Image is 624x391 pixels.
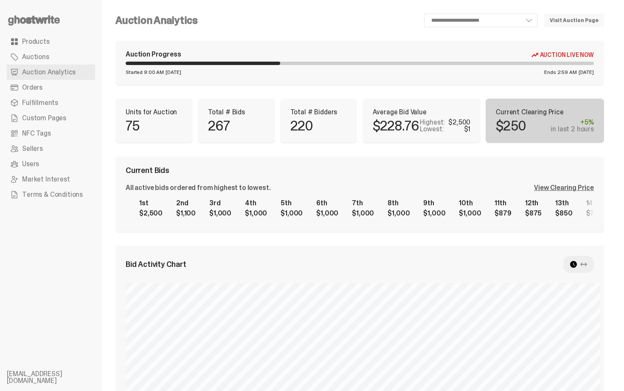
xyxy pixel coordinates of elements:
a: Custom Pages [7,110,95,126]
p: Current Clearing Price [496,109,594,116]
div: $1,000 [352,210,374,217]
span: Fulfillments [22,99,58,106]
div: Auction Progress [126,51,181,58]
div: 11th [495,200,511,207]
div: 8th [388,200,410,207]
p: Total # Bidders [290,109,347,116]
div: $1,000 [209,210,231,217]
div: $2,500 [448,119,470,126]
div: $799 [586,210,603,217]
div: $1,000 [459,210,481,217]
a: Orders [7,80,95,95]
p: Total # Bids [208,109,265,116]
span: Users [22,161,39,167]
div: 10th [459,200,481,207]
a: Users [7,156,95,172]
span: Auction Live Now [540,51,594,58]
div: $2,500 [139,210,163,217]
div: +5% [551,119,594,126]
p: Units for Auction [126,109,183,116]
div: $879 [495,210,511,217]
span: Market Interest [22,176,70,183]
span: Products [22,38,50,45]
div: $1,000 [281,210,303,217]
span: [DATE] [579,70,594,75]
a: Auctions [7,49,95,65]
a: Products [7,34,95,49]
div: All active bids ordered from highest to lowest. [126,184,270,191]
span: Sellers [22,145,43,152]
div: $1,000 [316,210,338,217]
a: Market Interest [7,172,95,187]
div: 1st [139,200,163,207]
span: Custom Pages [22,115,66,122]
div: 7th [352,200,374,207]
div: 4th [245,200,267,207]
span: Bid Activity Chart [126,261,186,268]
span: Terms & Conditions [22,191,83,198]
p: Highest: [420,119,445,126]
div: $875 [525,210,542,217]
p: Lowest: [420,126,444,133]
a: Visit Auction Page [544,14,604,27]
div: 9th [423,200,445,207]
div: 13th [555,200,572,207]
div: $1,100 [176,210,196,217]
li: [EMAIL_ADDRESS][DOMAIN_NAME] [7,371,109,384]
span: [DATE] [166,70,181,75]
div: 5th [281,200,303,207]
a: Sellers [7,141,95,156]
div: View Clearing Price [534,184,594,191]
span: Ends 2:59 AM [544,70,577,75]
div: $1,000 [423,210,445,217]
div: in last 2 hours [551,126,594,133]
p: 267 [208,119,230,133]
p: 75 [126,119,139,133]
div: $1,000 [388,210,410,217]
div: 14th [586,200,603,207]
span: NFC Tags [22,130,51,137]
div: $1,000 [245,210,267,217]
span: Started 9:00 AM [126,70,164,75]
a: Fulfillments [7,95,95,110]
a: NFC Tags [7,126,95,141]
span: Auction Analytics [22,69,76,76]
a: Terms & Conditions [7,187,95,202]
div: $850 [555,210,572,217]
p: $250 [496,119,526,133]
p: 220 [290,119,313,133]
div: 6th [316,200,338,207]
p: $228.76 [373,119,419,133]
span: Auctions [22,54,49,60]
p: Average Bid Value [373,109,471,116]
div: 12th [525,200,542,207]
h4: Auction Analytics [115,15,198,25]
div: 3rd [209,200,231,207]
a: Auction Analytics [7,65,95,80]
div: 2nd [176,200,196,207]
span: Current Bids [126,167,169,174]
div: $1 [464,126,471,133]
span: Orders [22,84,42,91]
